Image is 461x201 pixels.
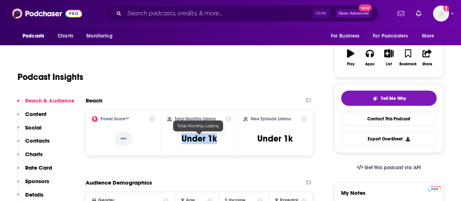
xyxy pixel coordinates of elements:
svg: Add a profile image [443,5,449,11]
h2: Audience Demographics [86,179,152,186]
div: Share [422,62,432,66]
span: Charts [58,31,73,41]
button: Open AdvancedNew [335,9,372,18]
div: List [386,62,392,66]
p: -- [115,131,132,146]
button: open menu [81,29,122,43]
button: Reach & Audience [17,97,74,111]
p: Details [25,191,43,198]
a: Contact This Podcast [341,112,437,126]
button: Content [17,111,47,124]
span: Open Advanced [339,12,369,15]
p: Rate Card [25,164,52,171]
h2: Power Score™ [101,116,129,121]
p: Social [25,124,42,131]
p: Reach & Audience [25,97,74,104]
span: For Podcasters [373,31,408,41]
a: Charts [53,29,78,43]
button: tell me why sparkleTell Me Why [341,90,437,106]
button: Show profile menu [433,5,449,22]
span: Podcasts [23,31,44,41]
p: Content [25,111,47,117]
button: Play [341,45,360,71]
div: Search podcasts, credits, & more... [104,5,378,22]
h2: Reach [86,97,102,104]
img: tell me why sparkle [372,96,378,101]
button: Social [17,124,42,138]
p: Charts [25,151,43,158]
button: Charts [17,151,43,164]
h1: Podcast Insights [17,71,83,82]
h3: Under 1k [181,133,217,144]
span: Tell Me Why [381,96,406,101]
h2: New Episode Listens [251,116,291,121]
button: Sponsors [17,178,49,191]
input: Search podcasts, credits, & more... [124,8,312,19]
button: List [379,45,398,71]
a: Show notifications dropdown [395,7,407,20]
h2: Total Monthly Listens [175,116,216,121]
button: Export One-Sheet [341,132,437,146]
span: Ctrl K [312,9,329,18]
a: Show notifications dropdown [413,7,424,20]
span: Logged in as calellac [433,5,449,22]
button: open menu [368,29,418,43]
div: Apps [365,62,375,66]
img: Podchaser Pro [428,186,441,192]
span: Total Monthly Listens [177,123,219,128]
img: User Profile [433,5,449,22]
button: open menu [17,29,54,43]
span: More [422,31,434,41]
button: Contacts [17,137,50,151]
a: Pro website [428,185,441,192]
div: Play [347,62,355,66]
button: Bookmark [398,45,417,71]
button: open menu [417,29,444,43]
button: open menu [325,29,368,43]
button: Apps [360,45,379,71]
img: Podchaser - Follow, Share and Rate Podcasts [12,7,82,20]
h3: Under 1k [257,133,293,144]
p: Contacts [25,137,50,144]
a: Get this podcast via API [351,159,427,177]
span: Get this podcast via API [364,165,421,171]
div: Bookmark [399,62,417,66]
span: Monitoring [86,31,112,41]
span: New [359,4,372,11]
button: Rate Card [17,164,52,178]
p: Sponsors [25,178,49,185]
button: Share [418,45,437,71]
span: For Business [331,31,359,41]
